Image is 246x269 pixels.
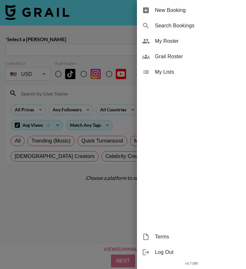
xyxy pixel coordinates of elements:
span: Search Bookings [155,22,241,30]
span: Terms [155,233,241,241]
span: My Lists [155,68,241,76]
span: Grail Roster [155,53,241,60]
div: v 1.7.100 [137,260,246,267]
div: My Lists [137,64,246,80]
span: New Booking [155,6,241,14]
div: Search Bookings [137,18,246,33]
div: Terms [137,229,246,245]
span: My Roster [155,37,241,45]
div: Grail Roster [137,49,246,64]
div: Log Out [137,245,246,260]
span: Log Out [155,248,241,256]
div: New Booking [137,3,246,18]
div: My Roster [137,33,246,49]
